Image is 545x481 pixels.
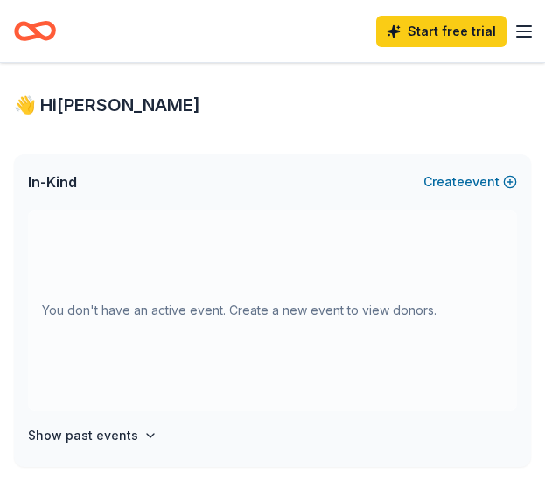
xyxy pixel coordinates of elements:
[376,16,507,47] a: Start free trial
[28,171,77,192] span: In-Kind
[28,210,517,411] div: You don't have an active event. Create a new event to view donors.
[28,425,157,446] button: Show past events
[14,91,531,119] div: 👋 Hi [PERSON_NAME]
[28,425,138,446] h4: Show past events
[14,10,56,52] a: Home
[423,171,517,192] button: Createevent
